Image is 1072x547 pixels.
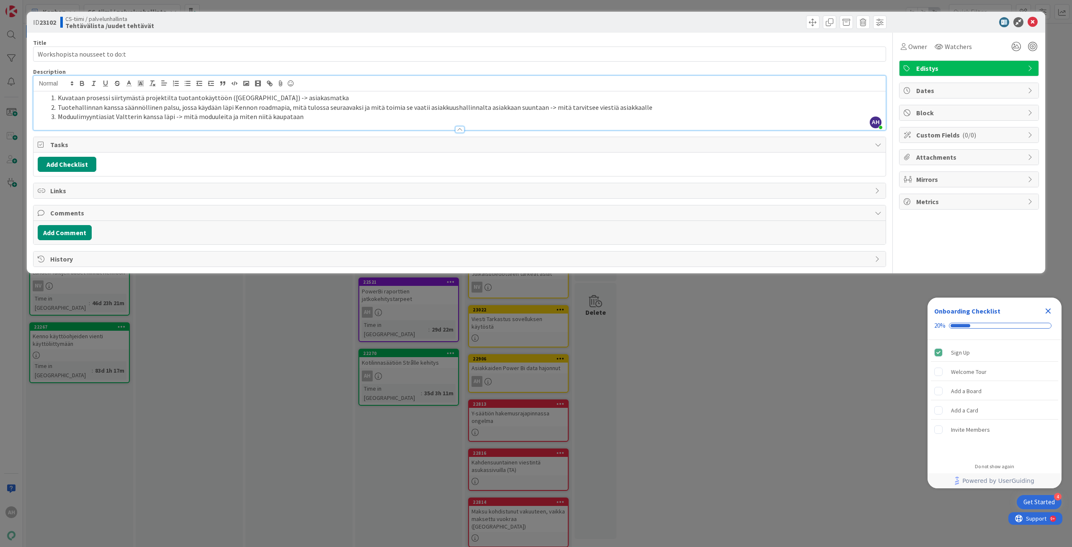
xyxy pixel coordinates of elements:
div: Add a Board [951,386,982,396]
div: Do not show again [975,463,1014,470]
div: Open Get Started checklist, remaining modules: 4 [1017,495,1062,509]
div: Invite Members is incomplete. [931,420,1058,439]
div: 4 [1054,493,1062,500]
div: Checklist Container [928,298,1062,488]
label: Title [33,39,46,47]
span: Block [916,108,1023,118]
li: Moduulimyyntiasiat Valtterin kanssa läpi -> mitä moduuleita ja miten niitä kaupataan [48,112,881,122]
div: Onboarding Checklist [934,306,1000,316]
a: Powered by UserGuiding [932,473,1057,488]
span: History [50,254,871,264]
span: Metrics [916,197,1023,207]
span: Dates [916,86,1023,96]
span: Description [33,68,66,75]
button: Add Checklist [38,157,96,172]
div: Sign Up [951,347,970,358]
div: Checklist items [928,340,1062,458]
span: ID [33,17,56,27]
div: Invite Members [951,425,990,435]
li: Tuotehallinnan kanssa säännöllinen palsu, jossa käydään läpi Kennon roadmapia, mitä tulossa seura... [48,103,881,112]
div: 9+ [42,3,46,10]
span: Owner [908,41,927,52]
div: Sign Up is complete. [931,343,1058,362]
div: Welcome Tour [951,367,987,377]
span: Watchers [945,41,972,52]
span: ( 0/0 ) [962,131,976,139]
b: 23102 [39,18,56,26]
span: Comments [50,208,871,218]
div: Get Started [1023,498,1055,506]
span: Support [18,1,38,11]
b: Tehtävälista /uudet tehtävät [65,22,154,29]
span: AH [870,117,881,128]
span: Attachments [916,152,1023,162]
div: Checklist progress: 20% [934,322,1055,329]
div: Close Checklist [1041,304,1055,318]
div: Add a Card [951,405,978,415]
div: Welcome Tour is incomplete. [931,363,1058,381]
span: Links [50,186,871,196]
span: Custom Fields [916,130,1023,140]
div: Add a Board is incomplete. [931,382,1058,400]
div: 20% [934,322,946,329]
span: Powered by UserGuiding [962,476,1034,486]
div: Footer [928,473,1062,488]
span: Tasks [50,140,871,150]
span: Edistys [916,63,1023,73]
button: Add Comment [38,225,92,240]
div: Add a Card is incomplete. [931,401,1058,420]
li: Kuvataan prosessi siirtymästä projektilta tuotantokäyttöön ([GEOGRAPHIC_DATA]) -> asiakasmatka [48,93,881,103]
span: CS-tiimi / palvelunhallinta [65,16,154,22]
input: type card name here... [33,47,886,62]
span: Mirrors [916,174,1023,184]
